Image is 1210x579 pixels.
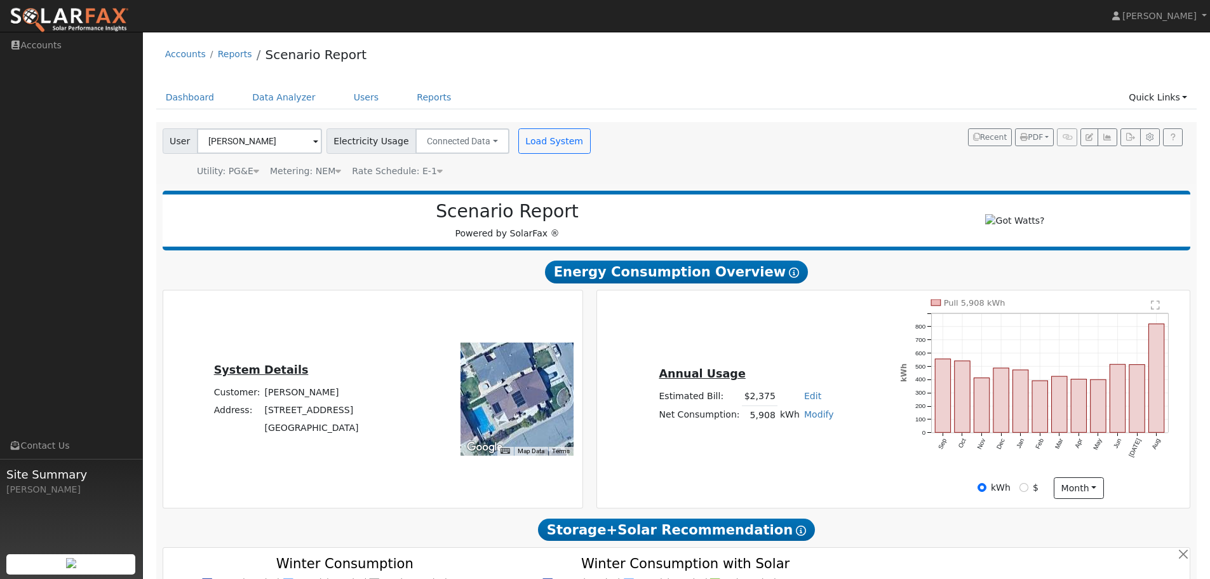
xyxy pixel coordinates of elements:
rect: onclick="" [1110,364,1126,432]
button: Settings [1140,128,1160,146]
text: Pull 5,908 kWh [944,298,1005,308]
text: Sep [937,437,948,451]
span: User [163,128,198,154]
text: Feb [1034,437,1045,450]
rect: onclick="" [1072,379,1087,433]
rect: onclick="" [974,378,990,433]
i: Show Help [789,268,799,278]
text: 800 [915,323,926,330]
td: 5,908 [742,405,777,424]
td: Customer: [212,383,262,401]
text: 500 [915,363,926,370]
rect: onclick="" [1013,370,1028,432]
label: kWh [991,481,1011,494]
td: Net Consumption: [657,405,742,424]
u: System Details [214,364,309,376]
text: 100 [915,416,926,423]
button: Export Interval Data [1120,128,1140,146]
text: 200 [915,402,926,409]
span: Storage+Solar Recommendation [538,519,815,542]
td: [PERSON_NAME] [262,383,361,401]
a: Scenario Report [265,47,366,62]
text: May [1092,437,1104,451]
rect: onclick="" [1149,324,1164,433]
button: month [1054,477,1104,499]
rect: onclick="" [935,359,950,433]
text: Oct [957,437,968,449]
img: retrieve [66,558,76,568]
rect: onclick="" [955,361,970,433]
text: kWh [899,364,908,382]
input: Select a User [197,128,322,154]
text: 300 [915,389,926,396]
text: Dec [995,437,1006,451]
text:  [1152,300,1160,310]
text: 0 [922,429,926,436]
a: Quick Links [1119,86,1197,109]
td: kWh [777,405,802,424]
button: Map Data [518,447,544,456]
button: Keyboard shortcuts [501,447,509,456]
u: Annual Usage [659,367,745,380]
img: SolarFax [10,7,129,34]
span: Energy Consumption Overview [545,261,808,283]
input: $ [1019,483,1028,492]
a: Reports [407,86,460,109]
label: $ [1033,481,1039,494]
a: Reports [218,49,252,59]
td: Address: [212,401,262,419]
div: Metering: NEM [270,165,341,178]
button: Recent [968,128,1012,146]
button: Load System [518,128,591,154]
text: Winter Consumption with Solar [581,555,790,571]
td: [GEOGRAPHIC_DATA] [262,419,361,437]
td: $2,375 [742,388,777,406]
span: [PERSON_NAME] [1122,11,1197,21]
h2: Scenario Report [175,201,839,222]
span: PDF [1020,133,1043,142]
td: Estimated Bill: [657,388,742,406]
text: Apr [1073,437,1084,449]
img: Got Watts? [985,214,1044,228]
i: Show Help [796,526,806,536]
rect: onclick="" [1129,365,1145,433]
text: [DATE] [1128,437,1143,458]
a: Modify [804,409,834,419]
span: Electricity Usage [326,128,416,154]
div: Powered by SolarFax ® [169,201,846,240]
rect: onclick="" [1052,376,1067,432]
button: Connected Data [415,128,509,154]
rect: onclick="" [1091,379,1106,432]
button: Edit User [1080,128,1098,146]
text: Jan [1015,437,1026,449]
text: Aug [1151,437,1162,450]
td: [STREET_ADDRESS] [262,401,361,419]
text: 600 [915,350,926,357]
button: Multi-Series Graph [1098,128,1117,146]
div: [PERSON_NAME] [6,483,136,496]
a: Data Analyzer [243,86,325,109]
text: Mar [1054,437,1065,451]
span: Site Summary [6,466,136,483]
text: 700 [915,336,926,343]
a: Edit [804,391,821,401]
text: Nov [976,437,986,451]
a: Accounts [165,49,206,59]
a: Dashboard [156,86,224,109]
rect: onclick="" [993,368,1009,432]
input: kWh [978,483,986,492]
rect: onclick="" [1032,381,1047,432]
text: Jun [1112,437,1123,449]
a: Open this area in Google Maps (opens a new window) [464,439,506,456]
img: Google [464,439,506,456]
a: Terms (opens in new tab) [552,447,570,454]
text: 400 [915,376,926,383]
div: Utility: PG&E [197,165,259,178]
text: Winter Consumption [276,555,413,571]
a: Help Link [1163,128,1183,146]
a: Users [344,86,389,109]
span: Alias: HE1 [352,166,443,176]
button: PDF [1015,128,1054,146]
